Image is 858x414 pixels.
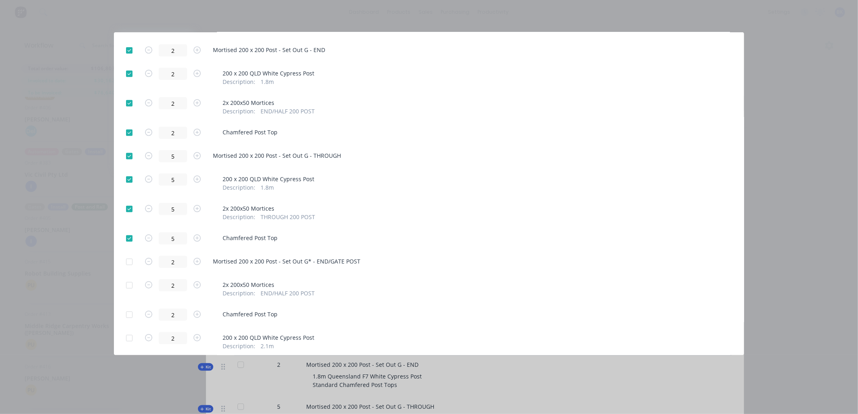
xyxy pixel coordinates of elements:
[223,98,315,107] span: 2x 200x50 Mortices
[223,234,278,242] span: Chamfered Post Top
[223,107,255,115] span: Description :
[223,69,314,77] span: 200 x 200 QLD White Cypress Post
[261,107,315,115] span: END/HALF 200 POST
[261,342,274,350] span: 2.1m
[261,183,274,192] span: 1.8m
[223,204,315,213] span: 2x 200x50 Mortices
[223,175,314,183] span: 200 x 200 QLD White Cypress Post
[223,213,255,221] span: Description :
[213,257,360,266] span: Mortised 200 x 200 Post - Set Out G* - END/GATE POST
[223,77,255,86] span: Description :
[223,342,255,350] span: Description :
[261,77,274,86] span: 1.8m
[213,151,341,160] span: Mortised 200 x 200 Post - Set Out G - THROUGH
[261,289,315,297] span: END/HALF 200 POST
[223,183,255,192] span: Description :
[223,128,278,136] span: Chamfered Post Top
[223,310,278,318] span: Chamfered Post Top
[261,213,315,221] span: THROUGH 200 POST
[223,280,315,289] span: 2x 200x50 Mortices
[223,289,255,297] span: Description :
[223,333,314,342] span: 200 x 200 QLD White Cypress Post
[213,46,325,54] span: Mortised 200 x 200 Post - Set Out G - END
